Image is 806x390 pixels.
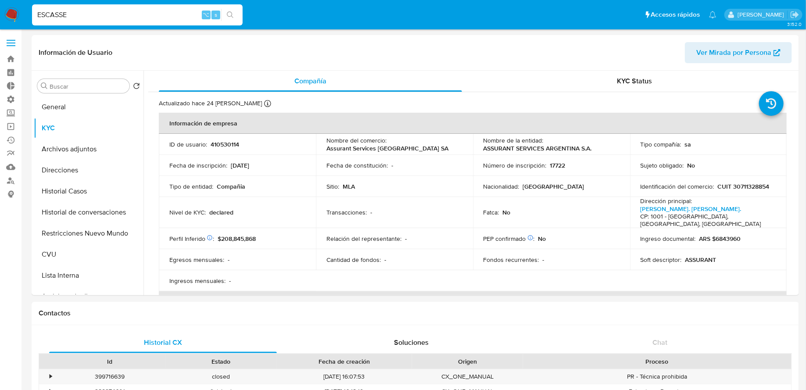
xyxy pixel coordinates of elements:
[169,161,227,169] p: Fecha de inscripción :
[543,256,544,264] p: -
[550,161,566,169] p: 17722
[653,337,668,347] span: Chat
[484,182,519,190] p: Nacionalidad :
[34,202,143,223] button: Historial de conversaciones
[696,42,771,63] span: Ver Mirada por Persona
[343,182,355,190] p: MLA
[283,357,406,366] div: Fecha de creación
[231,161,249,169] p: [DATE]
[405,235,407,243] p: -
[641,204,742,213] a: [PERSON_NAME]. [PERSON_NAME].
[215,11,217,19] span: s
[641,161,684,169] p: Sujeto obligado :
[169,208,206,216] p: Nivel de KYC :
[484,136,544,144] p: Nombre de la entidad :
[484,256,539,264] p: Fondos recurrentes :
[326,208,367,216] p: Transacciones :
[709,11,716,18] a: Notificaciones
[641,140,681,148] p: Tipo compañía :
[529,357,785,366] div: Proceso
[41,82,48,89] button: Buscar
[718,182,770,190] p: CUIT 30711328854
[641,182,714,190] p: Identificación del comercio :
[218,234,256,243] span: $208,845,868
[32,9,243,21] input: Buscar usuario o caso...
[169,182,213,190] p: Tipo de entidad :
[172,357,270,366] div: Estado
[165,369,276,384] div: closed
[294,76,326,86] span: Compañía
[641,213,773,228] h4: CP: 1001 - [GEOGRAPHIC_DATA], [GEOGRAPHIC_DATA], [GEOGRAPHIC_DATA]
[790,10,799,19] a: Salir
[34,139,143,160] button: Archivos adjuntos
[326,144,448,152] p: Assurant Services [GEOGRAPHIC_DATA] SA
[326,235,401,243] p: Relación del representante :
[61,357,159,366] div: Id
[50,372,52,381] div: •
[326,256,381,264] p: Cantidad de fondos :
[39,48,112,57] h1: Información de Usuario
[418,357,517,366] div: Origen
[538,235,546,243] p: No
[34,286,143,307] button: Anticipos de dinero
[34,223,143,244] button: Restricciones Nuevo Mundo
[326,161,388,169] p: Fecha de constitución :
[484,235,535,243] p: PEP confirmado :
[159,113,787,134] th: Información de empresa
[39,309,792,318] h1: Contactos
[617,76,652,86] span: KYC Status
[651,10,700,19] span: Accesos rápidos
[169,256,224,264] p: Egresos mensuales :
[203,11,209,19] span: ⌥
[412,369,523,384] div: CX_ONE_MANUAL
[159,99,262,107] p: Actualizado hace 24 [PERSON_NAME]
[326,136,387,144] p: Nombre del comercio :
[484,208,499,216] p: Fatca :
[370,208,372,216] p: -
[34,160,143,181] button: Direcciones
[641,256,682,264] p: Soft descriptor :
[144,337,182,347] span: Historial CX
[34,244,143,265] button: CVU
[685,256,716,264] p: ASSURANT
[34,118,143,139] button: KYC
[54,369,165,384] div: 399716639
[50,82,126,90] input: Buscar
[159,291,787,312] th: Datos de contacto
[229,277,231,285] p: -
[34,97,143,118] button: General
[503,208,511,216] p: No
[641,197,692,205] p: Dirección principal :
[685,42,792,63] button: Ver Mirada por Persona
[169,277,226,285] p: Ingresos mensuales :
[394,337,429,347] span: Soluciones
[523,182,584,190] p: [GEOGRAPHIC_DATA]
[211,140,239,148] p: 410530114
[169,235,214,243] p: Perfil Inferido :
[34,265,143,286] button: Lista Interna
[641,235,696,243] p: Ingreso documental :
[217,182,245,190] p: Compañia
[384,256,386,264] p: -
[221,9,239,21] button: search-icon
[133,82,140,92] button: Volver al orden por defecto
[484,144,592,152] p: ASSURANT SERVICES ARGENTINA S.A.
[523,369,792,384] div: PR - Técnica prohibida
[484,161,547,169] p: Número de inscripción :
[228,256,229,264] p: -
[738,11,787,19] p: fabricio.bottalo@mercadolibre.com
[685,140,691,148] p: sa
[688,161,695,169] p: No
[34,181,143,202] button: Historial Casos
[276,369,412,384] div: [DATE] 16:07:53
[326,182,339,190] p: Sitio :
[169,140,207,148] p: ID de usuario :
[209,208,233,216] p: declared
[391,161,393,169] p: -
[699,235,741,243] p: ARS $6843960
